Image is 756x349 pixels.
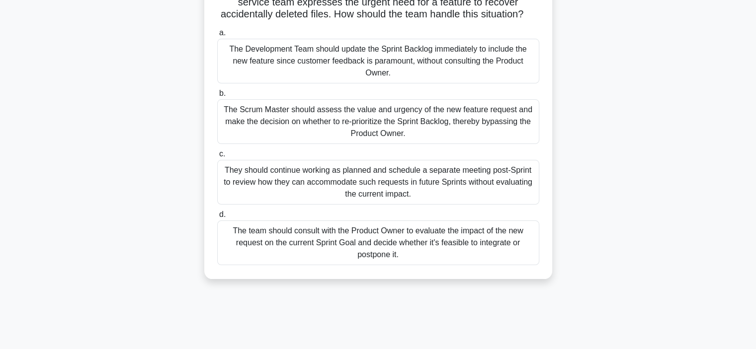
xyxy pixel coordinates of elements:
div: The Development Team should update the Sprint Backlog immediately to include the new feature sinc... [217,39,539,83]
span: d. [219,210,226,218]
span: b. [219,89,226,97]
div: The team should consult with the Product Owner to evaluate the impact of the new request on the c... [217,220,539,265]
div: They should continue working as planned and schedule a separate meeting post-Sprint to review how... [217,160,539,205]
span: c. [219,149,225,158]
span: a. [219,28,226,37]
div: The Scrum Master should assess the value and urgency of the new feature request and make the deci... [217,99,539,144]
